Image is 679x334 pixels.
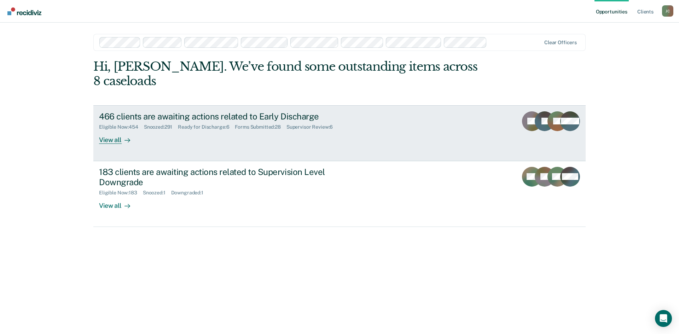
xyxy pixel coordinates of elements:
[93,59,487,88] div: Hi, [PERSON_NAME]. We’ve found some outstanding items across 8 caseloads
[99,196,139,210] div: View all
[178,124,235,130] div: Ready for Discharge : 6
[171,190,209,196] div: Downgraded : 1
[143,190,171,196] div: Snoozed : 1
[286,124,338,130] div: Supervisor Review : 6
[235,124,286,130] div: Forms Submitted : 28
[99,167,347,187] div: 183 clients are awaiting actions related to Supervision Level Downgrade
[99,111,347,122] div: 466 clients are awaiting actions related to Early Discharge
[7,7,41,15] img: Recidiviz
[655,310,672,327] div: Open Intercom Messenger
[662,5,673,17] div: J C
[99,190,143,196] div: Eligible Now : 183
[99,130,139,144] div: View all
[144,124,178,130] div: Snoozed : 291
[93,105,586,161] a: 466 clients are awaiting actions related to Early DischargeEligible Now:454Snoozed:291Ready for D...
[99,124,144,130] div: Eligible Now : 454
[662,5,673,17] button: Profile dropdown button
[93,161,586,227] a: 183 clients are awaiting actions related to Supervision Level DowngradeEligible Now:183Snoozed:1D...
[544,40,577,46] div: Clear officers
